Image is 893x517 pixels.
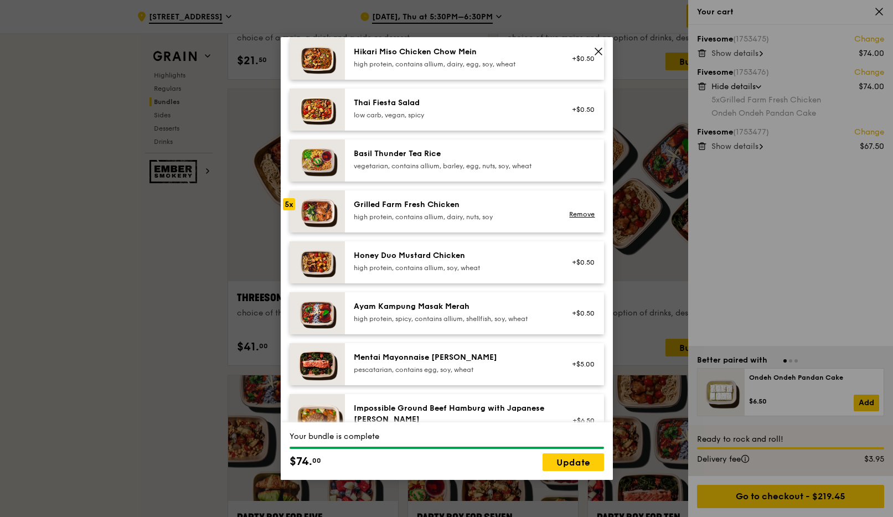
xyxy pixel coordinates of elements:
img: daily_normal_Mentai-Mayonnaise-Aburi-Salmon-HORZ.jpg [290,343,345,385]
div: low carb, vegan, spicy [354,111,553,120]
div: Your bundle is complete [290,431,604,442]
div: Hikari Miso Chicken Chow Mein [354,46,553,58]
a: Update [543,453,604,471]
div: Impossible Ground Beef Hamburg with Japanese [PERSON_NAME] [354,403,553,425]
div: +$6.50 [566,416,595,425]
div: Mentai Mayonnaise [PERSON_NAME] [354,352,553,363]
span: 00 [312,456,321,465]
div: +$5.00 [566,360,595,369]
span: $74. [290,453,312,470]
div: vegetarian, contains allium, barley, egg, nuts, soy, wheat [354,162,553,170]
div: 5x [283,198,295,210]
a: Remove [569,210,595,218]
div: high protein, spicy, contains allium, shellfish, soy, wheat [354,314,553,323]
img: daily_normal_HORZ-Basil-Thunder-Tea-Rice.jpg [290,139,345,182]
div: Ayam Kampung Masak Merah [354,301,553,312]
img: daily_normal_Ayam_Kampung_Masak_Merah_Horizontal_.jpg [290,292,345,334]
div: +$0.50 [566,258,595,267]
div: +$0.50 [566,309,595,318]
div: high protein, contains allium, dairy, egg, soy, wheat [354,60,553,69]
div: Thai Fiesta Salad [354,97,553,108]
div: Honey Duo Mustard Chicken [354,250,553,261]
img: daily_normal_Thai_Fiesta_Salad__Horizontal_.jpg [290,89,345,131]
img: daily_normal_HORZ-Grilled-Farm-Fresh-Chicken.jpg [290,190,345,232]
div: high protein, contains allium, soy, wheat [354,263,553,272]
div: Basil Thunder Tea Rice [354,148,553,159]
div: Grilled Farm Fresh Chicken [354,199,553,210]
div: +$0.50 [566,105,595,114]
div: pescatarian, contains egg, soy, wheat [354,365,553,374]
div: high protein, contains allium, dairy, nuts, soy [354,213,553,221]
img: daily_normal_Hikari_Miso_Chicken_Chow_Mein__Horizontal_.jpg [290,38,345,80]
img: daily_normal_Honey_Duo_Mustard_Chicken__Horizontal_.jpg [290,241,345,283]
div: +$0.50 [566,54,595,63]
img: daily_normal_HORZ-Impossible-Hamburg-With-Japanese-Curry.jpg [290,394,345,447]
